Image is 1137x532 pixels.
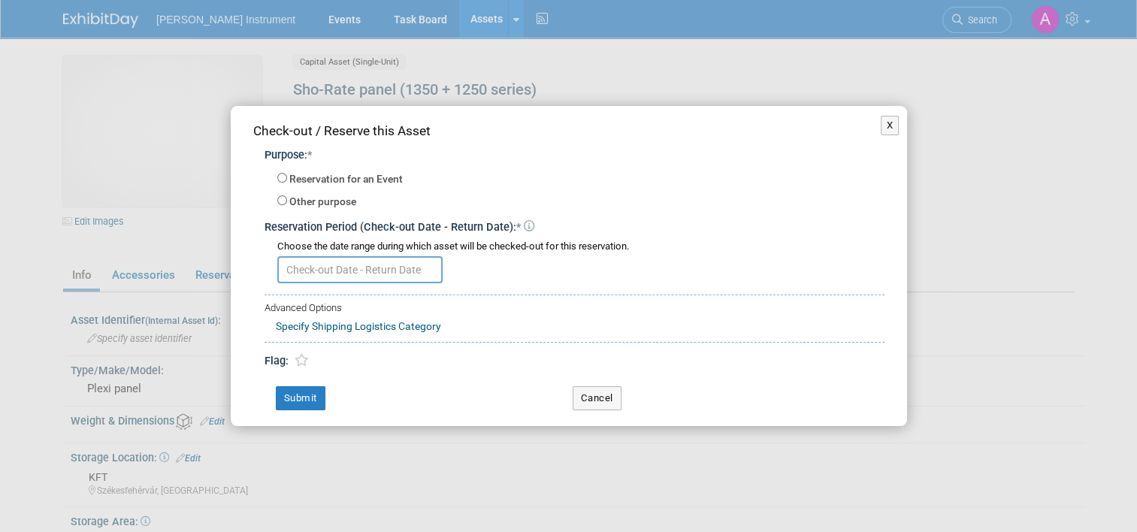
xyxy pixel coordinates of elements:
[265,355,289,367] span: Flag:
[276,386,325,410] button: Submit
[289,195,356,210] label: Other purpose
[573,386,621,410] button: Cancel
[277,256,443,283] input: Check-out Date - Return Date
[276,320,441,332] a: Specify Shipping Logistics Category
[253,123,431,138] span: Check-out / Reserve this Asset
[881,116,900,135] button: X
[265,148,885,164] div: Purpose:
[289,172,403,187] label: Reservation for an Event
[265,301,885,316] div: Advanced Options
[277,240,885,254] div: Choose the date range during which asset will be checked-out for this reservation.
[265,213,885,236] div: Reservation Period (Check-out Date - Return Date):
